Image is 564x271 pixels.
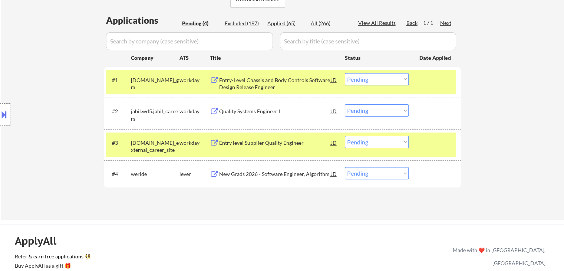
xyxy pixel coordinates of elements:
div: JD [330,136,338,149]
a: Buy ApplyAll as a gift 🎁 [15,262,89,271]
div: Entry level Supplier Quality Engineer [219,139,331,147]
div: New Grads 2026 - Software Engineer, Algorithm [219,170,331,178]
div: Date Applied [419,54,452,62]
div: ATS [179,54,210,62]
a: Refer & earn free applications 👯‍♀️ [15,254,298,262]
div: Pending (4) [182,20,219,27]
div: Title [210,54,338,62]
div: Quality Systems Engineer I [219,108,331,115]
div: [DOMAIN_NAME]_gm [131,76,179,91]
div: ApplyAll [15,235,65,247]
div: workday [179,139,210,147]
div: JD [330,73,338,86]
div: [DOMAIN_NAME]_external_career_site [131,139,179,154]
div: Made with ❤️ in [GEOGRAPHIC_DATA], [GEOGRAPHIC_DATA] [450,244,545,270]
div: jabil.wd5.jabil_careers [131,108,179,122]
div: Status [345,51,409,64]
div: All (266) [311,20,348,27]
div: Buy ApplyAll as a gift 🎁 [15,263,89,268]
div: Company [131,54,179,62]
div: JD [330,104,338,118]
div: workday [179,108,210,115]
div: Back [406,19,418,27]
div: Applications [106,16,179,25]
div: Entry-Level Chassis and Body Controls Software Design Release Engineer [219,76,331,91]
input: Search by title (case sensitive) [280,32,456,50]
div: lever [179,170,210,178]
div: Excluded (197) [225,20,262,27]
div: weride [131,170,179,178]
input: Search by company (case sensitive) [106,32,273,50]
div: View All Results [358,19,398,27]
div: 1 / 1 [423,19,440,27]
div: Applied (65) [267,20,304,27]
div: workday [179,76,210,84]
div: JD [330,167,338,180]
div: Next [440,19,452,27]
